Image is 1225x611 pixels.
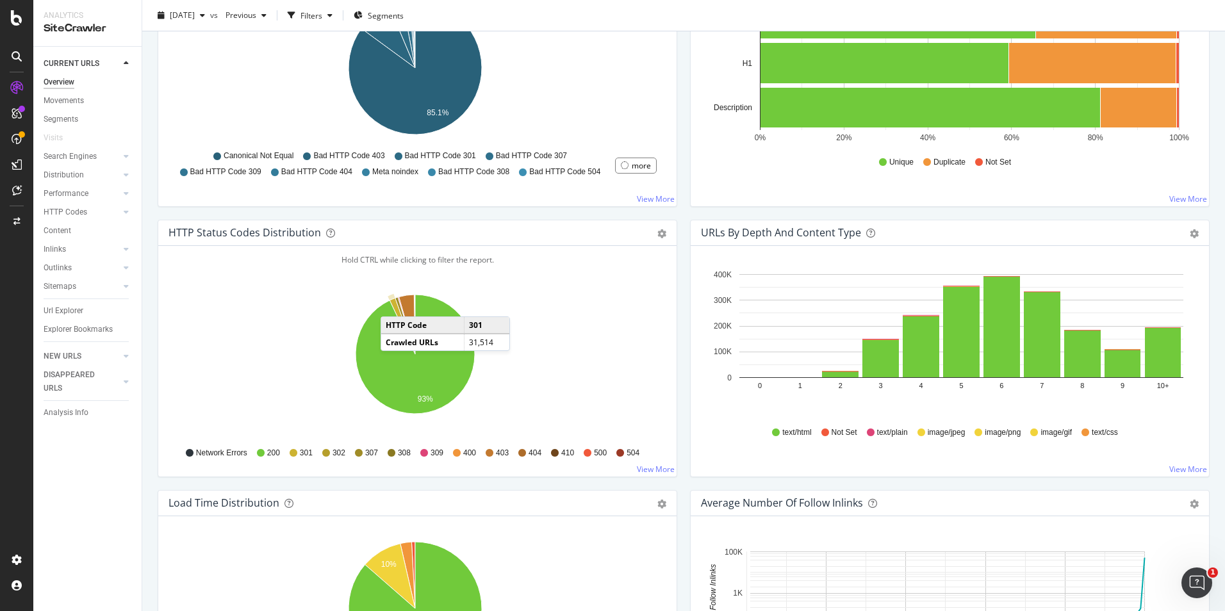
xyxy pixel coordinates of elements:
span: Bad HTTP Code 307 [496,151,567,161]
a: Explorer Bookmarks [44,323,133,336]
text: 100% [1169,133,1189,142]
span: text/css [1092,427,1118,438]
a: View More [1169,193,1207,204]
text: 1K [733,589,743,598]
div: HTTP Codes [44,206,87,219]
div: Analysis Info [44,406,88,420]
span: text/html [782,427,811,438]
a: Segments [44,113,133,126]
td: Crawled URLs [381,334,465,350]
div: CURRENT URLS [44,57,99,70]
button: Segments [349,5,409,26]
a: Visits [44,131,76,145]
text: 40% [920,133,935,142]
span: 301 [300,448,313,459]
text: 5 [959,382,963,389]
span: 2025 Aug. 12th [170,10,195,20]
span: 403 [496,448,509,459]
a: Search Engines [44,150,120,163]
span: Segments [368,10,404,20]
text: 0% [755,133,766,142]
span: Duplicate [933,157,966,168]
span: 308 [398,448,411,459]
text: 10+ [1157,382,1169,389]
span: vs [210,10,220,20]
span: 307 [365,448,378,459]
a: View More [637,464,675,475]
div: Segments [44,113,78,126]
div: Url Explorer [44,304,83,318]
div: Analytics [44,10,131,21]
div: Outlinks [44,261,72,275]
div: Explorer Bookmarks [44,323,113,336]
text: 3 [879,382,883,389]
div: Performance [44,187,88,200]
span: 410 [561,448,574,459]
span: Bad HTTP Code 403 [313,151,384,161]
text: H1 [743,59,753,68]
iframe: Intercom live chat [1181,567,1212,598]
text: 20% [836,133,851,142]
div: Visits [44,131,63,145]
div: Overview [44,76,74,89]
text: 85.1% [427,108,448,117]
td: 301 [465,317,509,334]
span: Unique [889,157,914,168]
a: Performance [44,187,120,200]
span: Not Set [832,427,857,438]
div: gear [657,500,666,509]
td: 31,514 [465,334,509,350]
span: image/jpeg [928,427,966,438]
text: 7 [1040,382,1044,389]
span: Canonical Not Equal [224,151,293,161]
span: Bad HTTP Code 404 [281,167,352,177]
text: 6 [999,382,1003,389]
div: Movements [44,94,84,108]
span: Bad HTTP Code 301 [405,151,476,161]
div: A chart. [169,287,662,436]
span: 309 [431,448,443,459]
div: more [632,160,651,171]
text: 4 [919,382,923,389]
span: text/plain [877,427,908,438]
div: URLs by Depth and Content Type [701,226,861,239]
button: Previous [220,5,272,26]
span: 200 [267,448,280,459]
a: Content [44,224,133,238]
div: NEW URLS [44,350,81,363]
text: 200K [714,322,732,330]
text: 93% [418,395,433,403]
a: View More [1169,464,1207,475]
span: image/gif [1040,427,1072,438]
span: Bad HTTP Code 309 [190,167,261,177]
span: Not Set [985,157,1011,168]
div: gear [1190,229,1199,238]
text: 1 [798,382,802,389]
div: SiteCrawler [44,21,131,36]
a: Url Explorer [44,304,133,318]
svg: A chart. [701,266,1194,415]
div: Content [44,224,71,238]
text: 100K [714,347,732,356]
a: DISAPPEARED URLS [44,368,120,395]
text: 100K [725,548,743,557]
div: Sitemaps [44,280,76,293]
text: 400K [714,270,732,279]
text: 8.6% [375,24,393,33]
div: Load Time Distribution [169,496,279,509]
span: Meta noindex [372,167,418,177]
text: 0 [758,382,762,389]
text: 60% [1004,133,1019,142]
text: 0 [727,373,732,382]
a: HTTP Codes [44,206,120,219]
span: Bad HTTP Code 504 [529,167,600,177]
text: 8 [1080,382,1084,389]
text: 10% [381,560,397,569]
div: HTTP Status Codes Distribution [169,226,321,239]
a: Overview [44,76,133,89]
text: 300K [714,296,732,305]
text: 80% [1088,133,1103,142]
a: Analysis Info [44,406,133,420]
div: Filters [300,10,322,20]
